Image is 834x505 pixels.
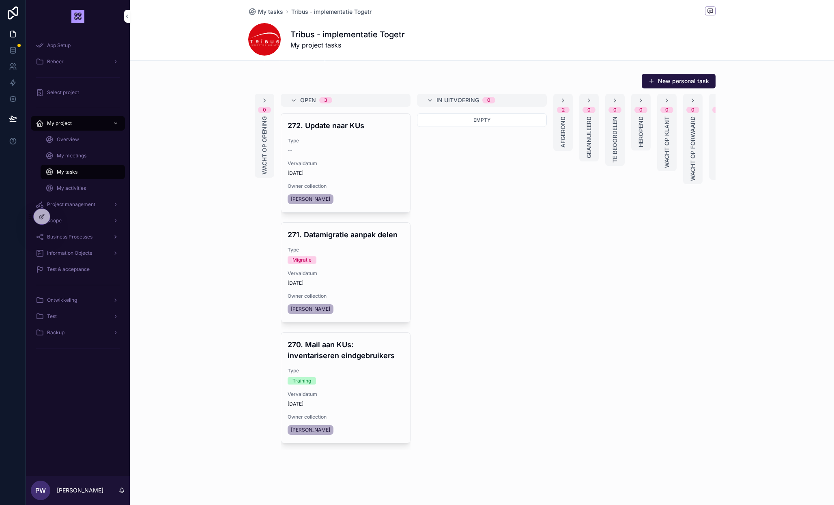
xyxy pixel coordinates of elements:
span: Type [288,247,404,253]
a: Overview [41,132,125,147]
span: Owner collection [288,293,404,299]
div: 0 [487,97,490,103]
span: Information Objects [47,250,92,256]
a: Ontwikkeling [31,293,125,307]
span: Test & acceptance [47,266,90,273]
span: Backup [47,329,64,336]
span: Test [47,313,57,320]
span: Project management [47,201,95,208]
div: Training [292,377,311,385]
span: Beheer [47,58,64,65]
div: 2 [562,107,565,113]
span: My meetings [57,153,86,159]
div: Migratie [292,256,312,264]
span: Vervaldatum [288,391,404,398]
div: 0 [691,107,694,113]
a: My tasks [41,165,125,179]
span: In uitvoering [436,96,479,104]
img: App logo [71,10,84,23]
span: Wacht op 3e partij [715,116,723,176]
button: New personal task [642,74,716,88]
a: App Setup [31,38,125,53]
div: scrollable content [26,32,130,365]
a: Test [31,309,125,324]
a: Select project [31,85,125,100]
a: Test & acceptance [31,262,125,277]
span: Select project [47,89,79,96]
div: 0 [639,107,643,113]
span: Heropend [637,116,645,147]
span: Open [300,96,316,104]
span: My project [47,120,72,127]
div: 0 [613,107,617,113]
span: Empty [473,117,490,123]
a: Business Processes [31,230,125,244]
a: Information Objects [31,246,125,260]
div: 3 [324,97,327,103]
a: [PERSON_NAME] [288,304,333,314]
span: Afgerond [559,116,567,148]
span: Vervaldatum [288,270,404,277]
div: 0 [263,107,266,113]
span: My project tasks [290,40,405,50]
span: Geannuleerd [585,116,593,158]
span: Owner collection [288,183,404,189]
span: Wacht op klant [663,116,671,168]
span: App Setup [47,42,71,49]
span: Type [288,138,404,144]
span: Te beoordelen [611,116,619,163]
span: [PERSON_NAME] [291,196,330,202]
span: Wacht op opening [260,116,269,174]
span: [DATE] [288,170,404,176]
span: [DATE] [288,401,404,407]
h4: 270. Mail aan KUs: inventariseren eindgebruikers [288,339,404,361]
a: 270. Mail aan KUs: inventariseren eindgebruikersTypeTrainingVervaldatum[DATE] [281,332,411,443]
span: [DATE] [288,280,404,286]
div: 0 [587,107,591,113]
span: Scope [47,217,62,224]
a: Project management [31,197,125,212]
h4: 272. Update naar KUs [288,120,404,131]
a: My meetings [41,148,125,163]
div: 0 [665,107,668,113]
a: Tribus - implementatie Togetr [291,8,372,16]
h4: 271. Datamigratie aanpak delen [288,229,404,240]
span: Type [288,367,404,374]
a: Beheer [31,54,125,69]
span: My activities [57,185,86,191]
span: -- [288,147,292,154]
span: My tasks [57,169,77,175]
span: Business Processes [47,234,92,240]
a: 271. Datamigratie aanpak delenTypeMigratieVervaldatum[DATE]Owner collection[PERSON_NAME] [281,222,411,322]
span: Vervaldatum [288,160,404,167]
span: My tasks [258,8,283,16]
h1: Tribus - implementatie Togetr [290,29,405,40]
a: 272. Update naar KUsType--Vervaldatum[DATE]Owner collection[PERSON_NAME] [281,113,411,213]
span: [PERSON_NAME] [291,306,330,312]
span: Ontwikkeling [47,297,77,303]
span: Overview [57,136,79,143]
a: My tasks [248,8,283,16]
a: Scope [31,213,125,228]
span: Wacht op Forwaard [689,116,697,181]
a: My activities [41,181,125,196]
a: Backup [31,325,125,340]
a: My project [31,116,125,131]
a: [PERSON_NAME] [288,194,333,204]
